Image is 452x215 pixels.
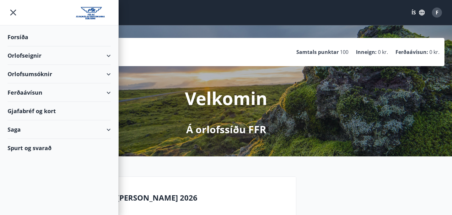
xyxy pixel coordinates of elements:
[296,49,339,55] p: Samtals punktar
[76,7,111,19] img: union_logo
[340,49,348,55] span: 100
[54,192,291,203] p: Jól 2025, áramót [PERSON_NAME] 2026
[378,49,388,55] span: 0 kr.
[185,86,267,110] p: Velkomin
[429,5,444,20] button: F
[8,102,111,120] div: Gjafabréf og kort
[8,120,111,139] div: Saga
[8,46,111,65] div: Orlofseignir
[436,9,439,16] span: F
[8,139,111,157] div: Spurt og svarað
[8,7,19,18] button: menu
[408,7,428,18] button: ÍS
[395,49,428,55] p: Ferðaávísun :
[186,123,266,136] p: Á orlofssíðu FFR
[356,49,377,55] p: Inneign :
[429,49,439,55] span: 0 kr.
[8,83,111,102] div: Ferðaávísun
[8,65,111,83] div: Orlofsumsóknir
[8,28,111,46] div: Forsíða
